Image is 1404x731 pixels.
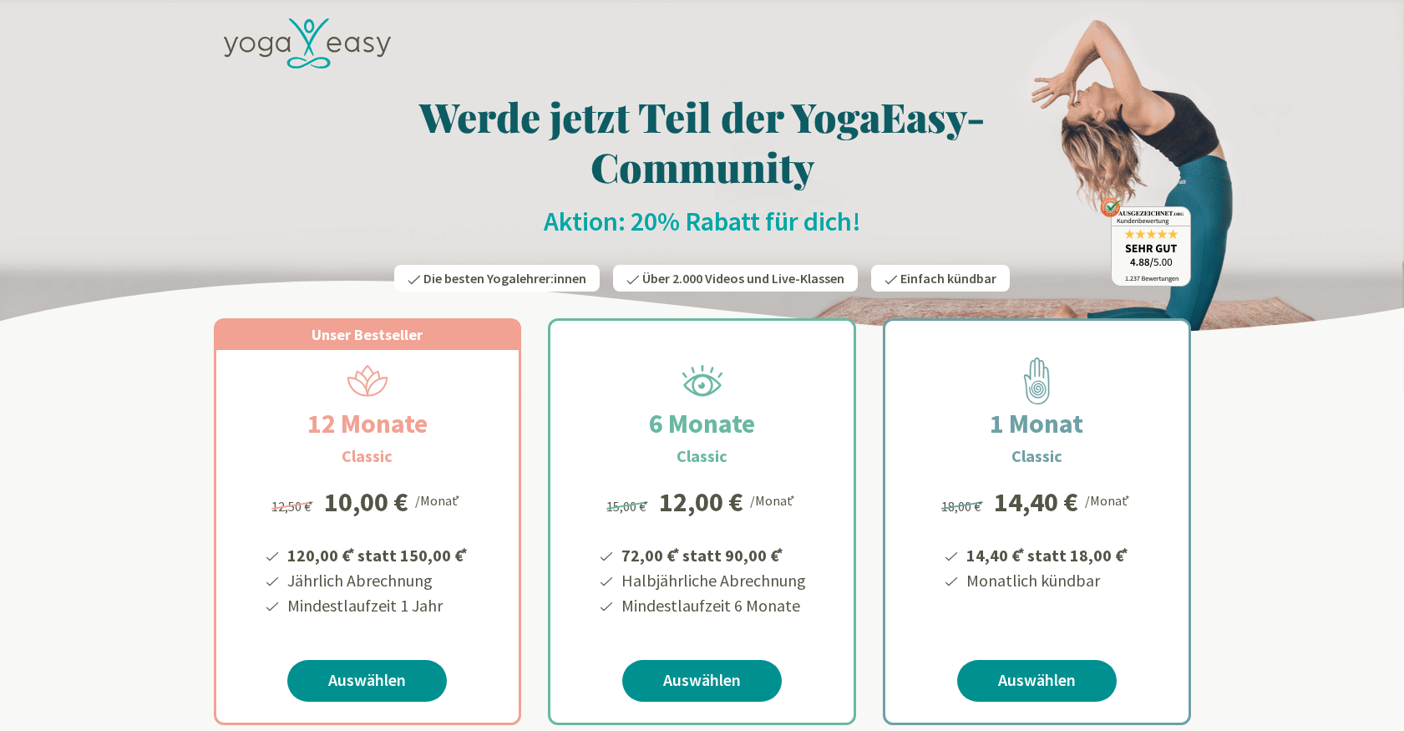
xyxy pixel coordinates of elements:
h2: 1 Monat [950,404,1123,444]
span: Unser Bestseller [312,325,423,344]
h3: Classic [677,444,727,469]
li: Mindestlaufzeit 6 Monate [619,593,806,618]
li: 14,40 € statt 18,00 € [964,540,1131,568]
h2: 12 Monate [267,404,468,444]
a: Auswählen [287,660,447,702]
a: Auswählen [622,660,782,702]
li: 120,00 € statt 150,00 € [285,540,470,568]
h2: Aktion: 20% Rabatt für dich! [214,205,1191,238]
div: /Monat [415,489,463,510]
span: 12,50 € [271,498,316,515]
span: Über 2.000 Videos und Live-Klassen [642,270,844,287]
h3: Classic [342,444,393,469]
img: ausgezeichnet_badge.png [1100,197,1191,287]
h1: Werde jetzt Teil der YogaEasy-Community [214,91,1191,191]
span: 15,00 € [606,498,651,515]
li: Jährlich Abrechnung [285,568,470,593]
h3: Classic [1011,444,1062,469]
span: Die besten Yogalehrer:innen [423,270,586,287]
li: Monatlich kündbar [964,568,1131,593]
h2: 6 Monate [609,404,795,444]
li: 72,00 € statt 90,00 € [619,540,806,568]
a: Auswählen [957,660,1117,702]
div: /Monat [1085,489,1133,510]
div: 10,00 € [324,489,408,515]
div: 12,00 € [659,489,743,515]
li: Halbjährliche Abrechnung [619,568,806,593]
div: 14,40 € [994,489,1078,515]
span: Einfach kündbar [900,270,996,287]
div: /Monat [750,489,798,510]
span: 18,00 € [941,498,986,515]
li: Mindestlaufzeit 1 Jahr [285,593,470,618]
